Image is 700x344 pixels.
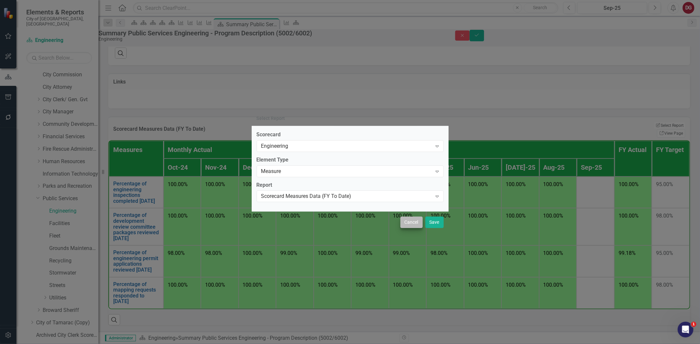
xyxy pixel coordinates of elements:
iframe: Intercom live chat [678,322,693,337]
label: Element Type [257,156,444,164]
div: Scorecard Measures Data (FY To Date) [261,193,432,200]
span: 1 [691,322,696,327]
div: Select Report [257,116,285,121]
button: Cancel [400,217,423,228]
button: Save [425,217,444,228]
label: Scorecard [257,131,444,139]
div: Measure [261,167,432,175]
label: Report [257,182,444,189]
div: Engineering [261,142,432,150]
